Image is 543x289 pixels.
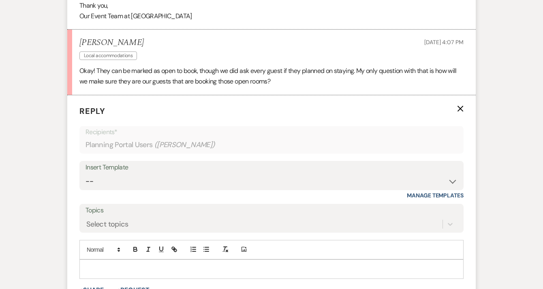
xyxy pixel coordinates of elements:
div: Insert Template [86,162,457,173]
span: [DATE] 4:07 PM [424,39,464,46]
div: Planning Portal Users [86,137,457,153]
div: Select topics [86,218,128,229]
span: Local accommodations [79,51,137,60]
h5: [PERSON_NAME] [79,38,144,48]
a: Manage Templates [407,192,464,199]
p: Okay! They can be marked as open to book, though we did ask every guest if they planned on stayin... [79,66,464,86]
span: Reply [79,106,105,116]
span: ( [PERSON_NAME] ) [154,139,215,150]
p: Recipients* [86,127,457,137]
p: Our Event Team at [GEOGRAPHIC_DATA] [79,11,464,21]
p: Thank you, [79,0,464,11]
label: Topics [86,205,457,216]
